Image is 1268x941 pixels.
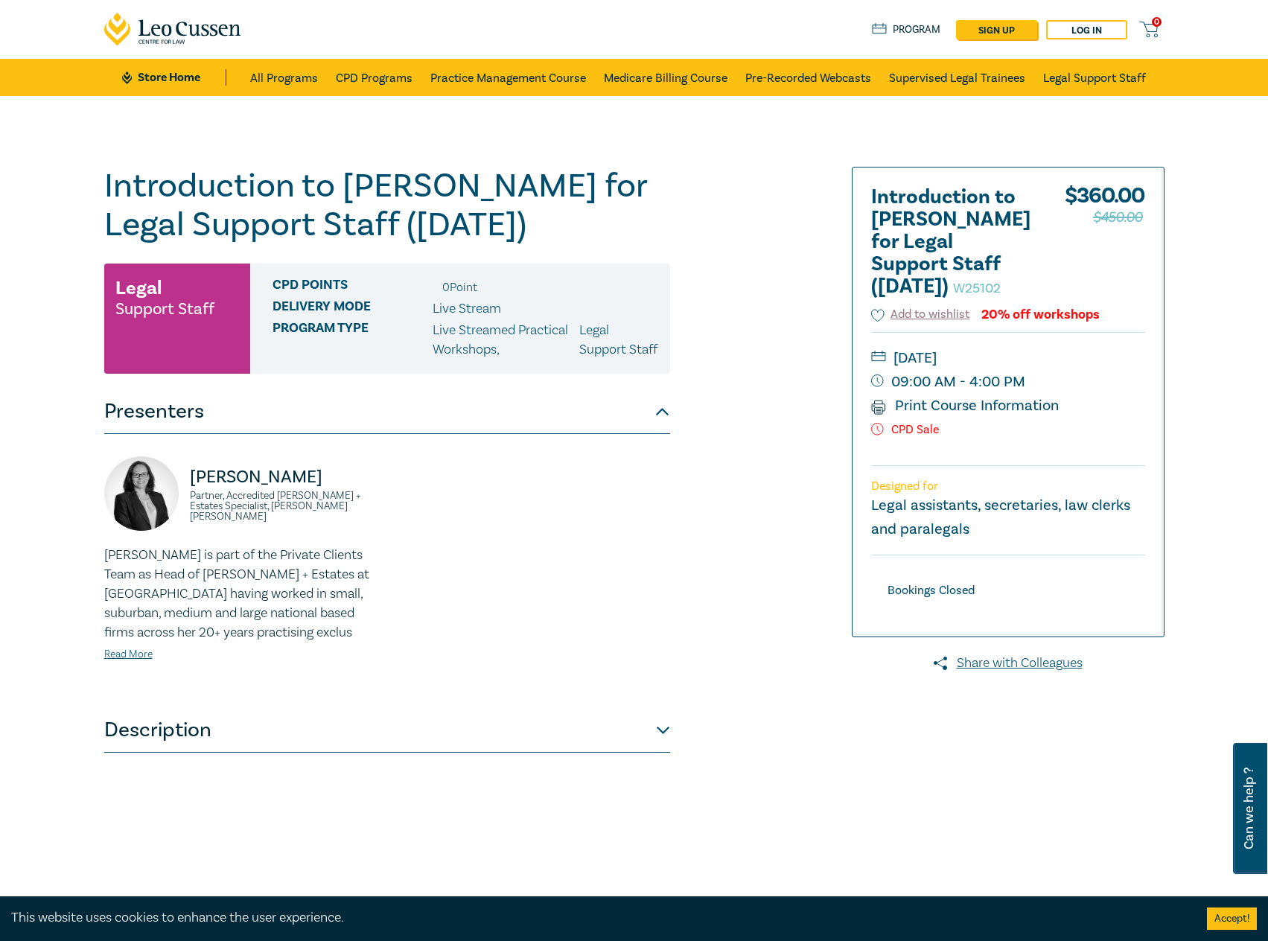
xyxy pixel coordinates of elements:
[433,300,501,317] span: Live Stream
[745,59,871,96] a: Pre-Recorded Webcasts
[1046,20,1127,39] a: Log in
[871,186,1035,298] h2: Introduction to [PERSON_NAME] for Legal Support Staff ([DATE])
[115,302,214,316] small: Support Staff
[872,22,941,38] a: Program
[104,648,153,661] a: Read More
[871,423,1145,437] p: CPD Sale
[871,370,1145,394] small: 09:00 AM - 4:00 PM
[190,491,378,522] small: Partner, Accredited [PERSON_NAME] + Estates Specialist, [PERSON_NAME] [PERSON_NAME]
[1242,752,1256,865] span: Can we help ?
[871,346,1145,370] small: [DATE]
[604,59,727,96] a: Medicare Billing Course
[981,307,1100,322] div: 20% off workshops
[852,654,1165,673] a: Share with Colleagues
[956,20,1037,39] a: sign up
[273,321,433,360] span: Program type
[889,59,1025,96] a: Supervised Legal Trainees
[953,280,1001,297] small: W25102
[122,69,226,86] a: Store Home
[579,321,659,360] p: Legal Support Staff
[871,306,970,323] button: Add to wishlist
[250,59,318,96] a: All Programs
[104,167,670,244] h1: Introduction to [PERSON_NAME] for Legal Support Staff ([DATE])
[871,479,1145,494] p: Designed for
[1093,205,1143,229] span: $450.00
[104,546,378,642] p: [PERSON_NAME] is part of the Private Clients Team as Head of [PERSON_NAME] + Estates at [GEOGRAPH...
[1065,186,1145,305] div: $ 360.00
[190,465,378,489] p: [PERSON_NAME]
[1207,907,1257,930] button: Accept cookies
[273,278,433,297] span: CPD Points
[433,321,579,360] p: Live Streamed Practical Workshops ,
[104,456,179,531] img: https://s3.ap-southeast-2.amazonaws.com/leo-cussen-store-production-content/Contacts/Naomi%20Guye...
[430,59,586,96] a: Practice Management Course
[442,278,477,297] li: 0 Point
[273,299,433,319] span: Delivery Mode
[115,275,162,302] h3: Legal
[871,396,1060,415] a: Print Course Information
[871,581,991,601] div: Bookings Closed
[104,708,670,753] button: Description
[11,908,1185,928] div: This website uses cookies to enhance the user experience.
[1152,17,1162,27] span: 0
[336,59,412,96] a: CPD Programs
[871,496,1130,539] small: Legal assistants, secretaries, law clerks and paralegals
[104,389,670,434] button: Presenters
[1043,59,1146,96] a: Legal Support Staff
